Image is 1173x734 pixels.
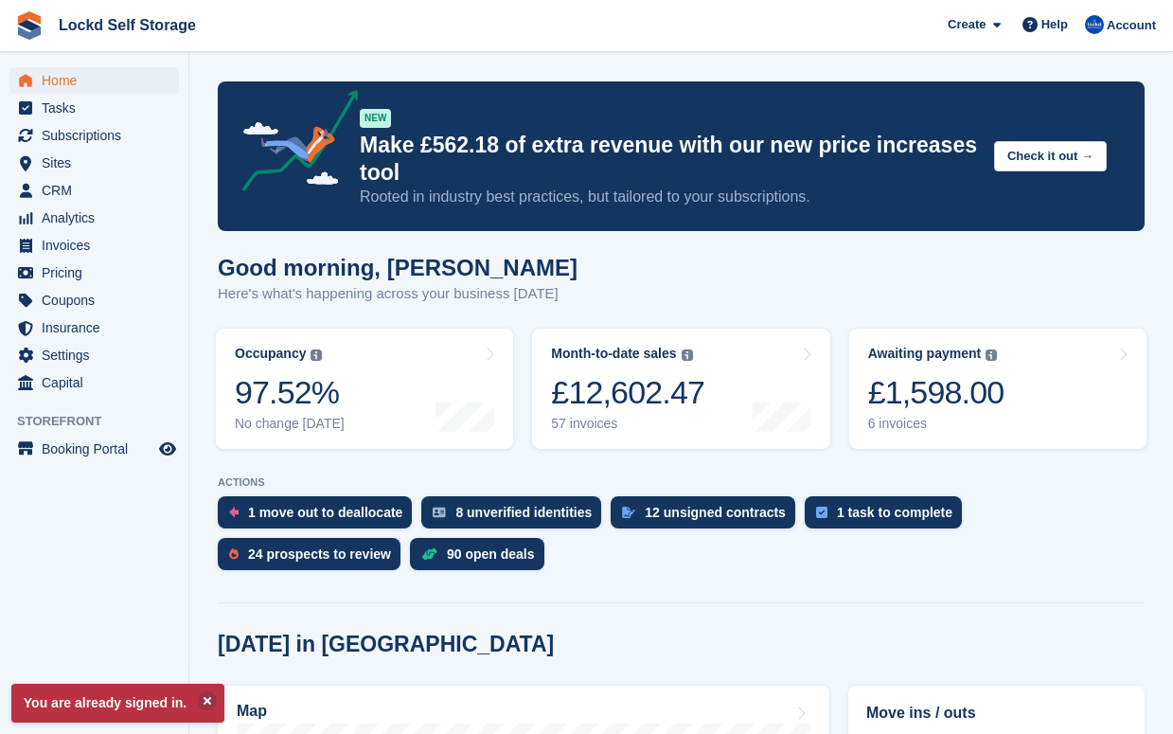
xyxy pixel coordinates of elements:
a: 1 move out to deallocate [218,496,421,538]
a: menu [9,314,179,341]
div: 12 unsigned contracts [645,505,786,520]
a: Lockd Self Storage [51,9,204,41]
a: menu [9,177,179,204]
a: menu [9,342,179,368]
button: Check it out → [994,141,1107,172]
a: Month-to-date sales £12,602.47 57 invoices [532,329,829,449]
img: deal-1b604bf984904fb50ccaf53a9ad4b4a5d6e5aea283cecdc64d6e3604feb123c2.svg [421,547,437,561]
span: Storefront [17,412,188,431]
span: Tasks [42,95,155,121]
a: menu [9,122,179,149]
a: menu [9,260,179,286]
div: 8 unverified identities [455,505,592,520]
span: Home [42,67,155,94]
div: No change [DATE] [235,416,345,432]
div: 1 move out to deallocate [248,505,402,520]
img: task-75834270c22a3079a89374b754ae025e5fb1db73e45f91037f5363f120a921f8.svg [816,507,827,518]
p: Make £562.18 of extra revenue with our new price increases tool [360,132,979,187]
a: 12 unsigned contracts [611,496,805,538]
span: Create [948,15,986,34]
img: price-adjustments-announcement-icon-8257ccfd72463d97f412b2fc003d46551f7dbcb40ab6d574587a9cd5c0d94... [226,90,359,198]
span: Subscriptions [42,122,155,149]
img: stora-icon-8386f47178a22dfd0bd8f6a31ec36ba5ce8667c1dd55bd0f319d3a0aa187defe.svg [15,11,44,40]
img: icon-info-grey-7440780725fd019a000dd9b08b2336e03edf1995a4989e88bcd33f0948082b44.svg [986,349,997,361]
div: Awaiting payment [868,346,982,362]
div: Month-to-date sales [551,346,676,362]
h2: [DATE] in [GEOGRAPHIC_DATA] [218,632,554,657]
a: 8 unverified identities [421,496,611,538]
h2: Map [237,703,267,720]
span: Insurance [42,314,155,341]
a: menu [9,232,179,259]
span: Coupons [42,287,155,313]
div: Occupancy [235,346,306,362]
img: Jonny Bleach [1085,15,1104,34]
div: 97.52% [235,373,345,412]
span: Invoices [42,232,155,259]
a: Preview store [156,438,179,460]
span: Analytics [42,205,155,231]
p: Rooted in industry best practices, but tailored to your subscriptions. [360,187,979,207]
h2: Move ins / outs [866,702,1127,725]
span: CRM [42,177,155,204]
span: Booking Portal [42,436,155,462]
a: 24 prospects to review [218,538,410,580]
div: 24 prospects to review [248,546,391,562]
a: Occupancy 97.52% No change [DATE] [216,329,513,449]
h1: Good morning, [PERSON_NAME] [218,255,578,280]
img: icon-info-grey-7440780725fd019a000dd9b08b2336e03edf1995a4989e88bcd33f0948082b44.svg [682,349,693,361]
span: Capital [42,369,155,396]
span: Settings [42,342,155,368]
a: menu [9,95,179,121]
p: Here's what's happening across your business [DATE] [218,283,578,305]
a: Awaiting payment £1,598.00 6 invoices [849,329,1146,449]
span: Help [1041,15,1068,34]
div: £1,598.00 [868,373,1004,412]
img: move_outs_to_deallocate_icon-f764333ba52eb49d3ac5e1228854f67142a1ed5810a6f6cc68b1a99e826820c5.svg [229,507,239,518]
a: menu [9,205,179,231]
a: menu [9,436,179,462]
div: 1 task to complete [837,505,952,520]
div: £12,602.47 [551,373,704,412]
span: Account [1107,16,1156,35]
a: 1 task to complete [805,496,971,538]
a: menu [9,150,179,176]
div: 57 invoices [551,416,704,432]
p: ACTIONS [218,476,1145,489]
img: verify_identity-adf6edd0f0f0b5bbfe63781bf79b02c33cf7c696d77639b501bdc392416b5a36.svg [433,507,446,518]
p: You are already signed in. [11,684,224,723]
span: Sites [42,150,155,176]
span: Pricing [42,260,155,286]
div: 90 open deals [447,546,535,562]
div: 6 invoices [868,416,1004,432]
a: menu [9,287,179,313]
img: contract_signature_icon-13c848040528278c33f63329250d36e43548de30e8caae1d1a13099fd9432cc5.svg [622,507,635,518]
a: menu [9,67,179,94]
a: menu [9,369,179,396]
a: 90 open deals [410,538,554,580]
img: prospect-51fa495bee0391a8d652442698ab0144808aea92771e9ea1ae160a38d050c398.svg [229,548,239,560]
img: icon-info-grey-7440780725fd019a000dd9b08b2336e03edf1995a4989e88bcd33f0948082b44.svg [311,349,322,361]
div: NEW [360,109,391,128]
